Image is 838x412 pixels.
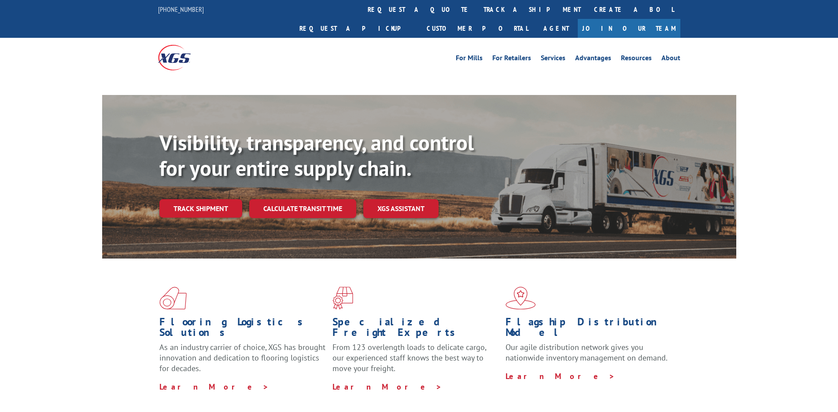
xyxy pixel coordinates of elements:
h1: Flagship Distribution Model [506,317,672,342]
a: Join Our Team [578,19,680,38]
a: Learn More > [506,371,615,381]
span: Our agile distribution network gives you nationwide inventory management on demand. [506,342,668,363]
a: Resources [621,55,652,64]
a: Learn More > [332,382,442,392]
a: Customer Portal [420,19,535,38]
a: For Retailers [492,55,531,64]
a: Advantages [575,55,611,64]
a: [PHONE_NUMBER] [158,5,204,14]
img: xgs-icon-flagship-distribution-model-red [506,287,536,310]
a: About [661,55,680,64]
a: Services [541,55,565,64]
a: Learn More > [159,382,269,392]
a: Agent [535,19,578,38]
h1: Flooring Logistics Solutions [159,317,326,342]
b: Visibility, transparency, and control for your entire supply chain. [159,129,474,182]
a: Calculate transit time [249,199,356,218]
a: Request a pickup [293,19,420,38]
a: Track shipment [159,199,242,218]
img: xgs-icon-total-supply-chain-intelligence-red [159,287,187,310]
img: xgs-icon-focused-on-flooring-red [332,287,353,310]
a: XGS ASSISTANT [363,199,439,218]
h1: Specialized Freight Experts [332,317,499,342]
a: For Mills [456,55,483,64]
p: From 123 overlength loads to delicate cargo, our experienced staff knows the best way to move you... [332,342,499,381]
span: As an industry carrier of choice, XGS has brought innovation and dedication to flooring logistics... [159,342,325,373]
